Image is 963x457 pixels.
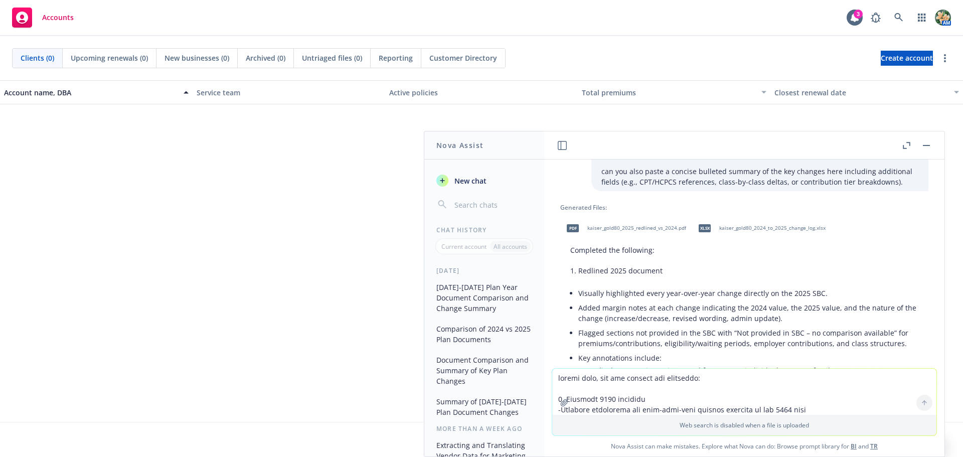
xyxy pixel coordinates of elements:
div: Closest renewal date [774,87,948,98]
img: photo [935,10,951,26]
span: Clients (0) [21,53,54,63]
h1: Nova Assist [436,140,484,150]
li: Added margin notes at each change indicating the 2024 value, the 2025 value, and the nature of th... [578,300,918,326]
a: Accounts [8,4,78,32]
span: Reporting [379,53,413,63]
a: Search [889,8,909,28]
p: can you also paste a concise bulleted summary of the key changes here including additional fields... [601,166,918,187]
div: Chat History [424,226,544,234]
button: Active policies [385,80,578,104]
li: Medical OOP maximum increased from $7,800 individual / $15,600 family (2024) to $8,200 / $16,400 ... [586,363,918,388]
a: Report a Bug [866,8,886,28]
div: More than a week ago [424,424,544,433]
a: Create account [881,51,933,66]
button: Closest renewal date [770,80,963,104]
p: All accounts [494,242,527,251]
div: [DATE] [424,266,544,275]
button: New chat [432,172,536,190]
button: Total premiums [578,80,770,104]
button: Comparison of 2024 vs 2025 Plan Documents [432,321,536,348]
span: Customer Directory [429,53,497,63]
input: Search chats [452,198,532,212]
button: Summary of [DATE]-[DATE] Plan Document Changes [432,393,536,420]
span: pdf [567,224,579,232]
p: Completed the following: [570,245,918,255]
button: Document Comparison and Summary of Key Plan Changes [432,352,536,389]
span: Untriaged files (0) [302,53,362,63]
span: Archived (0) [246,53,285,63]
div: Generated Files: [560,203,928,212]
div: 3 [854,9,863,18]
button: [DATE]-[DATE] Plan Year Document Comparison and Change Summary [432,279,536,317]
a: Switch app [912,8,932,28]
div: Service team [197,87,381,98]
span: Nova Assist can make mistakes. Explore what Nova can do: Browse prompt library for and [548,436,940,456]
a: BI [851,442,857,450]
p: Current account [441,242,487,251]
div: Total premiums [582,87,755,98]
a: TR [870,442,878,450]
p: Web search is disabled when a file is uploaded [558,421,930,429]
div: Account name, DBA [4,87,178,98]
li: Flagged sections not provided in the SBC with “Not provided in SBC – no comparison available” for... [578,326,918,351]
span: Create account [881,49,933,68]
a: more [939,52,951,64]
li: Redlined 2025 document [578,263,918,278]
div: Active policies [389,87,574,98]
span: xlsx [699,224,711,232]
span: Upcoming renewals (0) [71,53,148,63]
span: kaiser_gold80_2025_redlined_vs_2024.pdf [587,225,686,231]
span: New chat [452,176,487,186]
span: Accounts [42,14,74,22]
button: Service team [193,80,385,104]
div: xlsxkaiser_gold80_2024_to_2025_change_log.xlsx [692,216,828,241]
span: New businesses (0) [165,53,229,63]
li: Visually highlighted every year-over-year change directly on the 2025 SBC. [578,286,918,300]
span: kaiser_gold80_2024_to_2025_change_log.xlsx [719,225,826,231]
div: pdfkaiser_gold80_2025_redlined_vs_2024.pdf [560,216,688,241]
